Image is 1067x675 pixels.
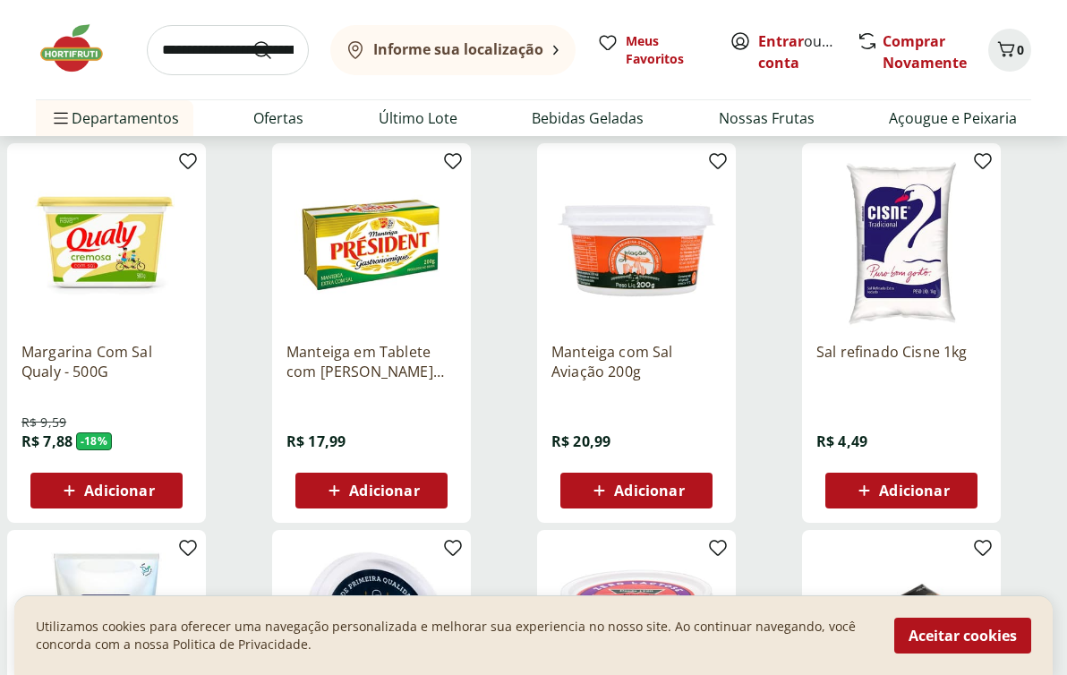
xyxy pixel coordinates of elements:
[295,473,448,508] button: Adicionar
[50,97,72,140] button: Menu
[894,618,1031,654] button: Aceitar cookies
[330,25,576,75] button: Informe sua localização
[560,473,713,508] button: Adicionar
[36,21,125,75] img: Hortifruti
[988,29,1031,72] button: Carrinho
[758,30,838,73] span: ou
[21,342,192,381] a: Margarina Com Sal Qualy - 500G
[816,158,986,328] img: Sal refinado Cisne 1kg
[286,342,457,381] a: Manteiga em Tablete com [PERSON_NAME] Président 200g
[147,25,309,75] input: search
[551,158,721,328] img: Manteiga com Sal Aviação 200g
[614,483,684,498] span: Adicionar
[551,431,610,451] span: R$ 20,99
[758,31,857,73] a: Criar conta
[76,432,112,450] span: - 18 %
[719,107,815,129] a: Nossas Frutas
[532,107,644,129] a: Bebidas Geladas
[816,431,867,451] span: R$ 4,49
[597,32,708,68] a: Meus Favoritos
[883,31,967,73] a: Comprar Novamente
[50,97,179,140] span: Departamentos
[373,39,543,59] b: Informe sua localização
[349,483,419,498] span: Adicionar
[816,342,986,381] a: Sal refinado Cisne 1kg
[551,342,721,381] a: Manteiga com Sal Aviação 200g
[626,32,708,68] span: Meus Favoritos
[84,483,154,498] span: Adicionar
[36,618,873,654] p: Utilizamos cookies para oferecer uma navegação personalizada e melhorar sua experiencia no nosso ...
[253,107,303,129] a: Ofertas
[879,483,949,498] span: Adicionar
[286,431,346,451] span: R$ 17,99
[252,39,294,61] button: Submit Search
[21,158,192,328] img: Margarina Com Sal Qualy - 500G
[758,31,804,51] a: Entrar
[1017,41,1024,58] span: 0
[21,414,66,431] span: R$ 9,59
[379,107,457,129] a: Último Lote
[30,473,183,508] button: Adicionar
[21,431,73,451] span: R$ 7,88
[286,158,457,328] img: Manteiga em Tablete com Sal Président 200g
[825,473,977,508] button: Adicionar
[889,107,1017,129] a: Açougue e Peixaria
